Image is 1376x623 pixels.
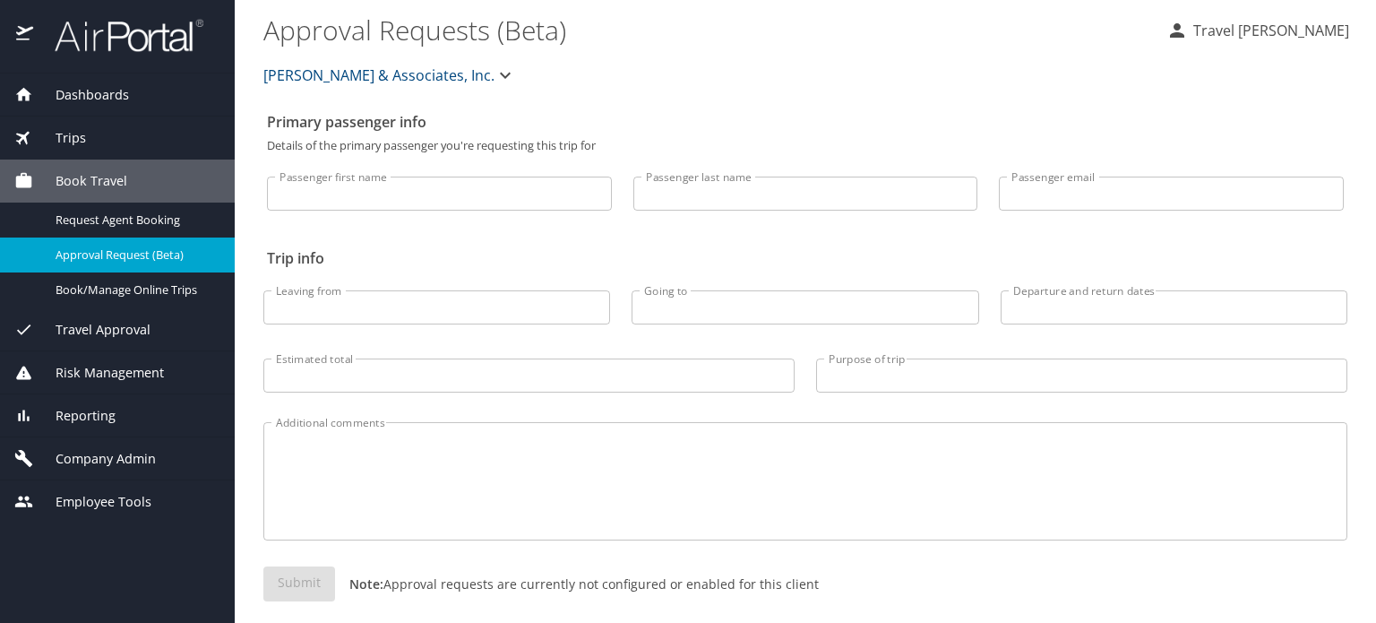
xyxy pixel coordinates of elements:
strong: Note: [349,575,383,593]
p: Travel [PERSON_NAME] [1188,20,1349,41]
span: Company Admin [33,449,156,469]
h1: Approval Requests (Beta) [263,2,1152,57]
p: Approval requests are currently not configured or enabled for this client [335,575,819,593]
span: [PERSON_NAME] & Associates, Inc. [263,63,494,88]
span: Dashboards [33,85,129,105]
span: Reporting [33,406,116,426]
button: Travel [PERSON_NAME] [1159,14,1356,47]
button: [PERSON_NAME] & Associates, Inc. [256,57,523,93]
span: Book/Manage Online Trips [56,281,213,299]
span: Risk Management [33,363,164,383]
p: Details of the primary passenger you're requesting this trip for [267,140,1344,151]
span: Trips [33,128,86,148]
img: airportal-logo.png [35,18,203,53]
h2: Primary passenger info [267,108,1344,136]
span: Approval Request (Beta) [56,247,213,264]
img: icon-airportal.png [16,18,35,53]
span: Travel Approval [33,320,150,340]
span: Employee Tools [33,492,151,512]
span: Book Travel [33,171,127,191]
span: Request Agent Booking [56,212,213,229]
h2: Trip info [267,244,1344,273]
